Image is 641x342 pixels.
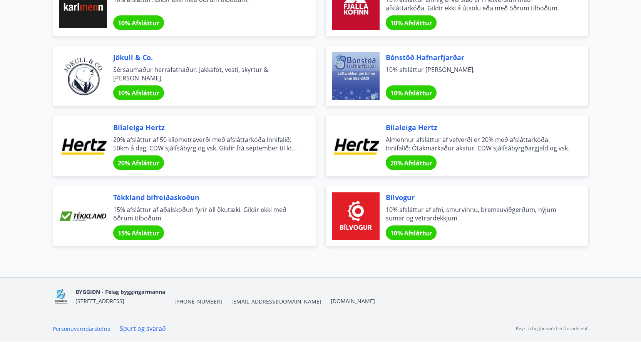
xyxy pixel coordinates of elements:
[118,89,159,97] span: 10% Afsláttur
[174,298,222,305] span: [PHONE_NUMBER]
[231,298,321,305] span: [EMAIL_ADDRESS][DOMAIN_NAME]
[118,159,159,167] span: 20% Afsláttur
[390,229,432,237] span: 10% Afsláttur
[75,297,124,305] span: [STREET_ADDRESS]
[386,135,570,152] span: Almennur afsláttur af vefverði er 20% með afsláttarkóða. Innifalið: Ótakmarkaður akstur, CDW sjál...
[118,229,159,237] span: 15% Afsláttur
[390,89,432,97] span: 10% Afsláttur
[53,288,69,305] img: BKlGVmlTW1Qrz68WFGMFQUcXHWdQd7yePWMkvn3i.png
[118,19,159,27] span: 10% Afsláttur
[386,122,570,132] span: Bílaleiga Hertz
[53,325,110,332] a: Persónuverndarstefna
[516,325,589,332] p: Keyrt á hugbúnaði frá Dorado ehf.
[113,192,297,202] span: Tékkland bifreiðaskoðun
[386,192,570,202] span: Bílvogur
[331,297,375,305] a: [DOMAIN_NAME]
[120,324,166,333] a: Spurt og svarað
[113,52,297,62] span: Jökull & Co.
[390,19,432,27] span: 10% Afsláttur
[386,52,570,62] span: Bónstöð Hafnarfjarðar
[113,205,297,222] span: 15% afsláttur af aðalskoðun fyrir öll ökutæki. Gildir ekki með öðrum tilboðum.
[386,205,570,222] span: 10% afsláttur af efni, smurvinnu, bremsuviðgerðum, nýjum sumar og vetrardekkjum.
[113,135,297,152] span: 20% afsláttur af 50 kílometraverði með afsláttarkóða.Innifalið: 50km á dag, CDW sjálfsábyrg og vs...
[390,159,432,167] span: 20% Afsláttur
[75,288,165,295] span: BYGGIÐN - Félag byggingarmanna
[113,65,297,82] span: Sérsaumaður herrafatnaður. Jakkaföt, vesti, skyrtur & [PERSON_NAME].
[386,65,570,82] span: 10% afsláttur [PERSON_NAME].
[113,122,297,132] span: Bílaleiga Hertz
